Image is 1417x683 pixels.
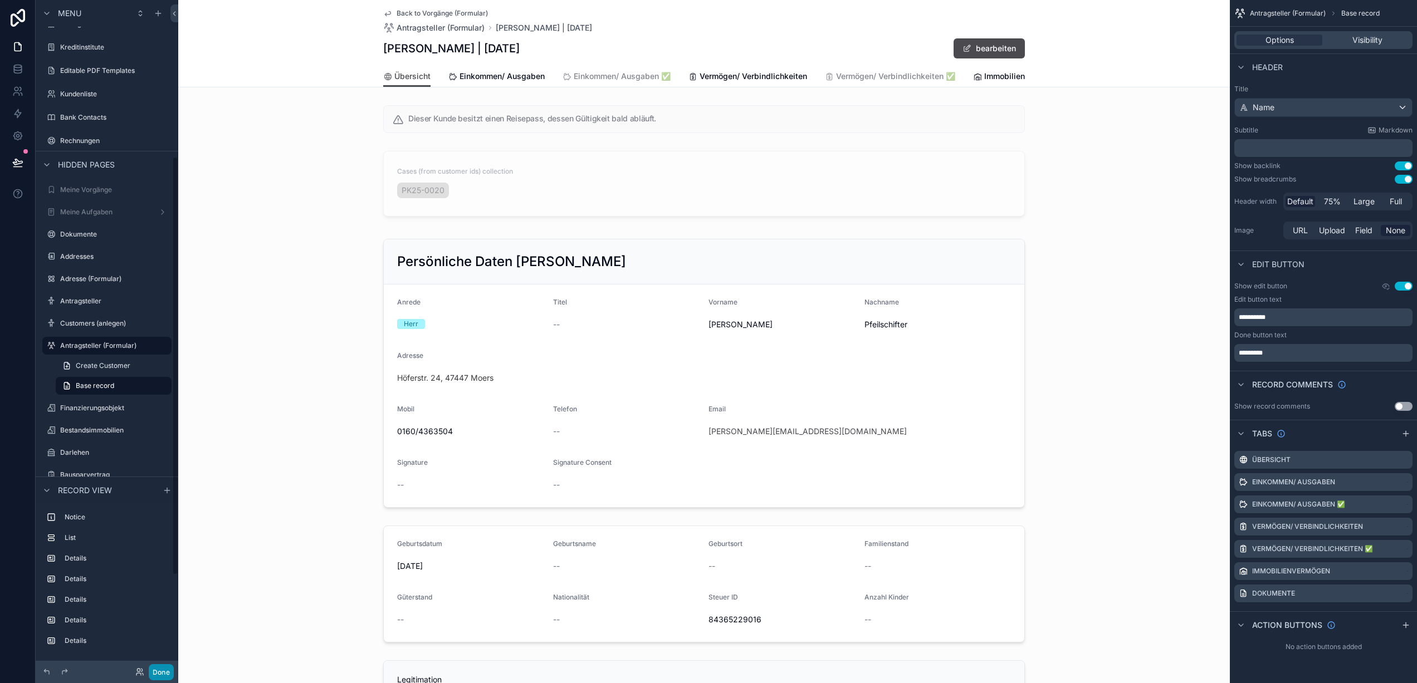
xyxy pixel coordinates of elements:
[42,421,172,439] a: Bestandsimmobilien
[1252,500,1345,509] label: Einkommen/ Ausgaben ✅
[1252,544,1373,553] label: Vermögen/ Verbindlichkeiten ✅
[1287,196,1313,207] span: Default
[56,357,172,375] a: Create Customer
[65,533,167,542] label: List
[973,66,1062,89] a: Immobilienvermögen
[825,66,955,89] a: Vermögen/ Verbindlichkeiten ✅
[496,22,592,33] a: [PERSON_NAME] | [DATE]
[42,181,172,199] a: Meine Vorgänge
[688,66,807,89] a: Vermögen/ Verbindlichkeiten
[1252,379,1333,390] span: Record comments
[1234,331,1287,340] label: Done button text
[36,503,178,661] div: scrollable content
[1252,259,1304,270] span: Edit button
[60,208,154,217] label: Meine Aufgaben
[42,38,172,56] a: Kreditinstitute
[1250,9,1326,18] span: Antragsteller (Formular)
[1234,282,1287,291] label: Show edit button
[1252,589,1295,598] label: Dokumente
[65,636,167,645] label: Details
[1234,139,1413,157] div: scrollable content
[42,132,172,150] a: Rechnungen
[42,109,172,126] a: Bank Contacts
[58,159,115,170] span: Hidden pages
[1352,35,1382,46] span: Visibility
[42,337,172,355] a: Antragsteller (Formular)
[383,9,488,18] a: Back to Vorgänge (Formular)
[700,71,807,82] span: Vermögen/ Verbindlichkeiten
[574,71,671,82] span: Einkommen/ Ausgaben ✅
[58,485,112,496] span: Record view
[397,9,488,18] span: Back to Vorgänge (Formular)
[56,377,172,395] a: Base record
[65,595,167,604] label: Details
[42,444,172,461] a: Darlehen
[1252,455,1291,464] label: Übersicht
[1390,196,1402,207] span: Full
[76,361,130,370] span: Create Customer
[1234,308,1413,326] div: scrollable content
[1252,620,1322,631] span: Action buttons
[60,448,169,457] label: Darlehen
[1252,428,1272,439] span: Tabs
[60,66,169,75] label: Editable PDF Templates
[42,203,172,221] a: Meine Aufgaben
[1324,196,1341,207] span: 75%
[65,616,167,625] label: Details
[60,274,169,283] label: Adresse (Formular)
[1253,102,1274,113] span: Name
[460,71,545,82] span: Einkommen/ Ausgaben
[60,230,169,239] label: Dokumente
[383,22,485,33] a: Antragsteller (Formular)
[1234,226,1279,235] label: Image
[1252,62,1283,73] span: Header
[1234,402,1310,411] div: Show record comments
[1355,225,1372,236] span: Field
[836,71,955,82] span: Vermögen/ Verbindlichkeiten ✅
[1367,126,1413,135] a: Markdown
[1230,638,1417,656] div: No action buttons added
[65,554,167,563] label: Details
[60,297,169,306] label: Antragsteller
[1252,567,1330,576] label: Immobilienvermögen
[60,404,169,412] label: Finanzierungsobjekt
[1252,478,1335,487] label: Einkommen/ Ausgaben
[1354,196,1375,207] span: Large
[42,466,172,484] a: Bausparvertrag
[42,292,172,310] a: Antragsteller
[42,62,172,80] a: Editable PDF Templates
[448,66,545,89] a: Einkommen/ Ausgaben
[1234,161,1281,170] div: Show backlink
[1234,98,1413,117] button: Name
[394,71,431,82] span: Übersicht
[65,574,167,583] label: Details
[1252,522,1363,531] label: Vermögen/ Verbindlichkeiten
[1234,295,1282,304] label: Edit button text
[42,225,172,243] a: Dokumente
[1386,225,1405,236] span: None
[42,270,172,288] a: Adresse (Formular)
[149,664,174,680] button: Done
[76,381,114,390] span: Base record
[1319,225,1345,236] span: Upload
[563,66,671,89] a: Einkommen/ Ausgaben ✅
[1234,197,1279,206] label: Header width
[1234,344,1413,362] div: scrollable content
[954,38,1025,58] button: bearbeiten
[60,426,169,435] label: Bestandsimmobilien
[42,85,172,103] a: Kundenliste
[397,22,485,33] span: Antragsteller (Formular)
[60,319,169,328] label: Customers (anlegen)
[60,136,169,145] label: Rechnungen
[65,513,167,522] label: Notice
[60,185,169,194] label: Meine Vorgänge
[60,43,169,52] label: Kreditinstitute
[1234,175,1296,184] div: Show breadcrumbs
[383,41,520,56] h1: [PERSON_NAME] | [DATE]
[1234,85,1413,94] label: Title
[60,252,169,261] label: Addresses
[60,113,169,122] label: Bank Contacts
[58,8,81,19] span: Menu
[42,248,172,266] a: Addresses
